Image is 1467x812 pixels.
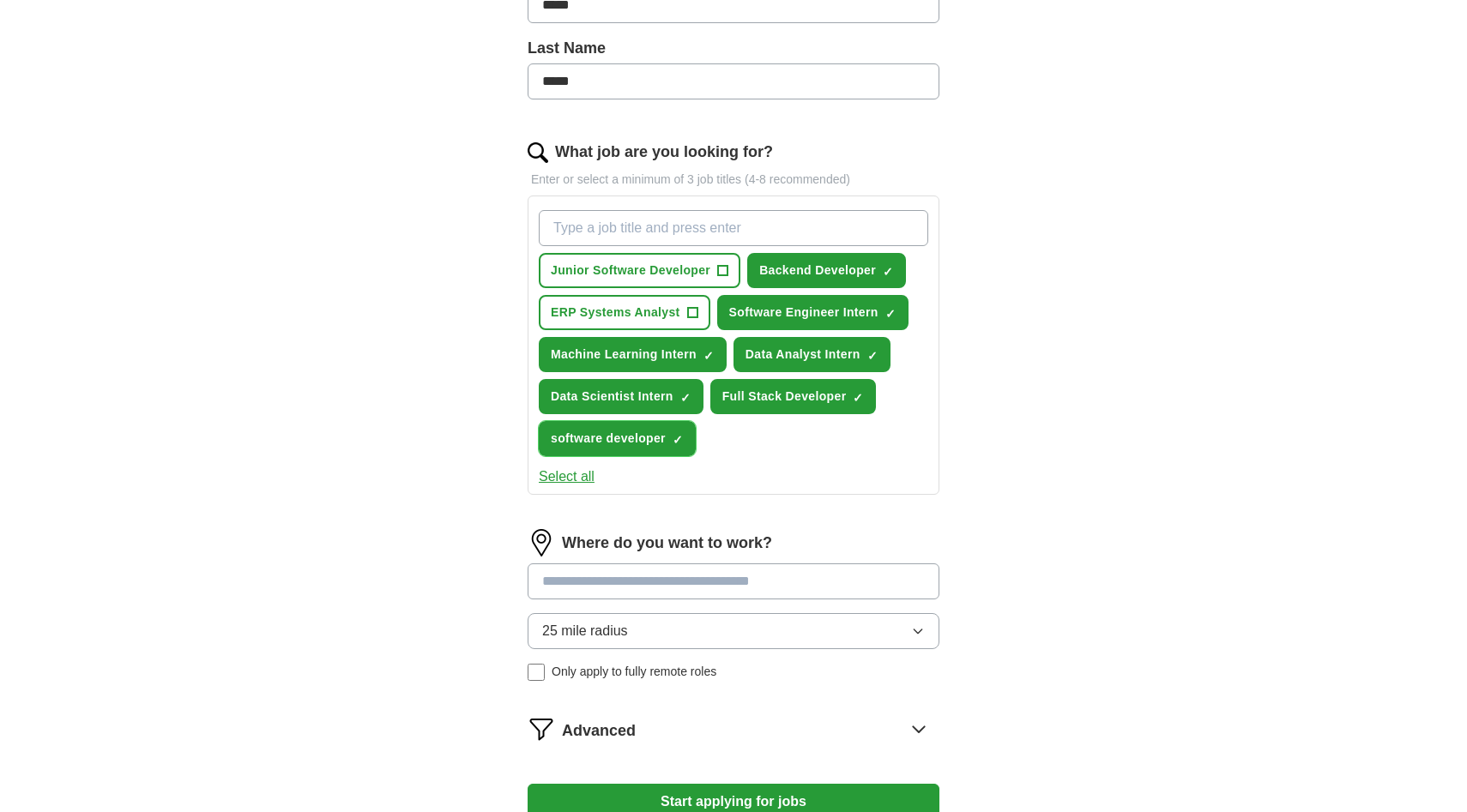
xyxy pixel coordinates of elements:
input: Type a job title and press enter [539,210,928,246]
button: Software Engineer Intern✓ [717,295,909,330]
span: ✓ [853,391,863,405]
img: filter [528,715,555,743]
span: ✓ [703,349,714,363]
span: ✓ [885,307,896,321]
span: Data Scientist Intern [551,388,673,406]
span: Junior Software Developer [551,262,710,280]
span: ERP Systems Analyst [551,304,680,322]
button: ERP Systems Analyst [539,295,710,330]
span: Software Engineer Intern [729,304,878,322]
span: Advanced [562,719,636,743]
span: ✓ [867,349,878,363]
span: ✓ [680,391,691,405]
img: search.png [528,142,548,163]
span: Only apply to fully remote roles [552,663,716,681]
span: Backend Developer [759,262,876,280]
button: Select all [539,466,595,487]
input: Only apply to fully remote roles [528,664,545,681]
label: Where do you want to work? [562,532,772,555]
button: Full Stack Developer✓ [710,379,877,414]
span: Full Stack Developer [722,388,847,406]
button: Backend Developer✓ [747,253,906,288]
span: 25 mile radius [542,621,628,641]
span: software developer [551,430,666,448]
img: location.png [528,529,555,556]
button: 25 mile radius [528,613,939,649]
p: Enter or select a minimum of 3 job titles (4-8 recommended) [528,171,939,189]
button: Data Scientist Intern✓ [539,379,703,414]
span: ✓ [673,433,683,447]
button: software developer✓ [539,421,696,456]
span: ✓ [883,265,893,279]
button: Machine Learning Intern✓ [539,337,727,372]
button: Junior Software Developer [539,253,740,288]
label: Last Name [528,37,939,60]
span: Data Analyst Intern [746,346,860,364]
span: Machine Learning Intern [551,346,697,364]
label: What job are you looking for? [555,141,773,164]
button: Data Analyst Intern✓ [733,337,890,372]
